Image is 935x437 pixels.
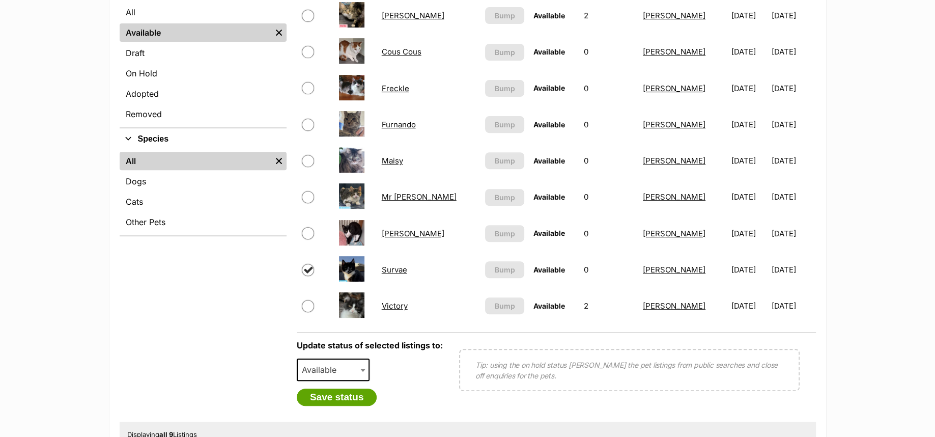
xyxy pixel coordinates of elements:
button: Bump [485,189,525,206]
p: Tip: using the on hold status [PERSON_NAME] the pet listings from public searches and close off e... [475,360,783,381]
td: [DATE] [727,34,770,69]
a: Mr [PERSON_NAME] [382,192,457,202]
a: [PERSON_NAME] [643,120,705,129]
span: Available [298,363,347,377]
a: Dogs [120,172,287,190]
button: Bump [485,116,525,133]
td: [DATE] [727,143,770,178]
span: Bump [494,119,515,130]
button: Bump [485,44,525,61]
span: Available [533,120,565,129]
span: Available [533,156,565,165]
span: Bump [494,228,515,239]
a: Adopted [120,85,287,103]
a: [PERSON_NAME] [643,192,705,202]
span: Bump [494,264,515,275]
span: Available [533,302,565,310]
td: [DATE] [771,143,814,178]
td: [DATE] [771,216,814,251]
span: Available [533,229,565,237]
a: Cous Cous [382,47,421,57]
a: [PERSON_NAME] [643,11,705,20]
span: Available [533,84,565,92]
td: [DATE] [727,71,770,106]
td: [DATE] [771,107,814,142]
span: Bump [494,155,515,166]
a: Other Pets [120,213,287,231]
a: Victory [382,301,408,311]
span: Available [533,47,565,56]
span: Bump [494,192,515,203]
button: Bump [485,261,525,278]
span: Bump [494,83,515,94]
a: [PERSON_NAME] [643,229,705,238]
button: Bump [485,297,525,314]
td: [DATE] [727,288,770,323]
a: Maisy [382,156,403,166]
button: Save status [297,389,377,406]
a: All [120,152,271,170]
a: [PERSON_NAME] [643,301,705,311]
td: [DATE] [727,107,770,142]
td: [DATE] [727,179,770,214]
td: [DATE] [771,252,814,287]
span: Available [297,359,370,381]
a: Remove filter [271,23,287,42]
span: Bump [494,47,515,58]
td: 0 [579,34,638,69]
a: Draft [120,44,287,62]
td: [DATE] [727,216,770,251]
button: Bump [485,80,525,97]
button: Bump [485,7,525,24]
td: [DATE] [771,179,814,214]
span: Available [533,265,565,274]
span: Bump [494,10,515,21]
td: 0 [579,107,638,142]
a: Furnando [382,120,416,129]
a: [PERSON_NAME] [382,11,444,20]
a: [PERSON_NAME] [382,229,444,238]
a: [PERSON_NAME] [643,47,705,57]
td: 0 [579,71,638,106]
a: Survae [382,265,407,275]
a: Freckle [382,84,409,93]
td: [DATE] [771,34,814,69]
a: Available [120,23,271,42]
td: 0 [579,252,638,287]
a: [PERSON_NAME] [643,84,705,93]
td: [DATE] [771,71,814,106]
td: 0 [579,179,638,214]
div: Status [120,1,287,127]
span: Bump [494,301,515,311]
button: Species [120,132,287,146]
a: Removed [120,105,287,123]
a: Cats [120,193,287,211]
div: Species [120,150,287,235]
td: [DATE] [727,252,770,287]
a: [PERSON_NAME] [643,156,705,166]
span: Available [533,193,565,201]
a: [PERSON_NAME] [643,265,705,275]
button: Bump [485,225,525,242]
td: 0 [579,216,638,251]
td: [DATE] [771,288,814,323]
a: Remove filter [271,152,287,170]
a: All [120,3,287,21]
span: Available [533,11,565,20]
label: Update status of selected listings to: [297,340,443,350]
td: 2 [579,288,638,323]
a: On Hold [120,64,287,83]
button: Bump [485,152,525,169]
td: 0 [579,143,638,178]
